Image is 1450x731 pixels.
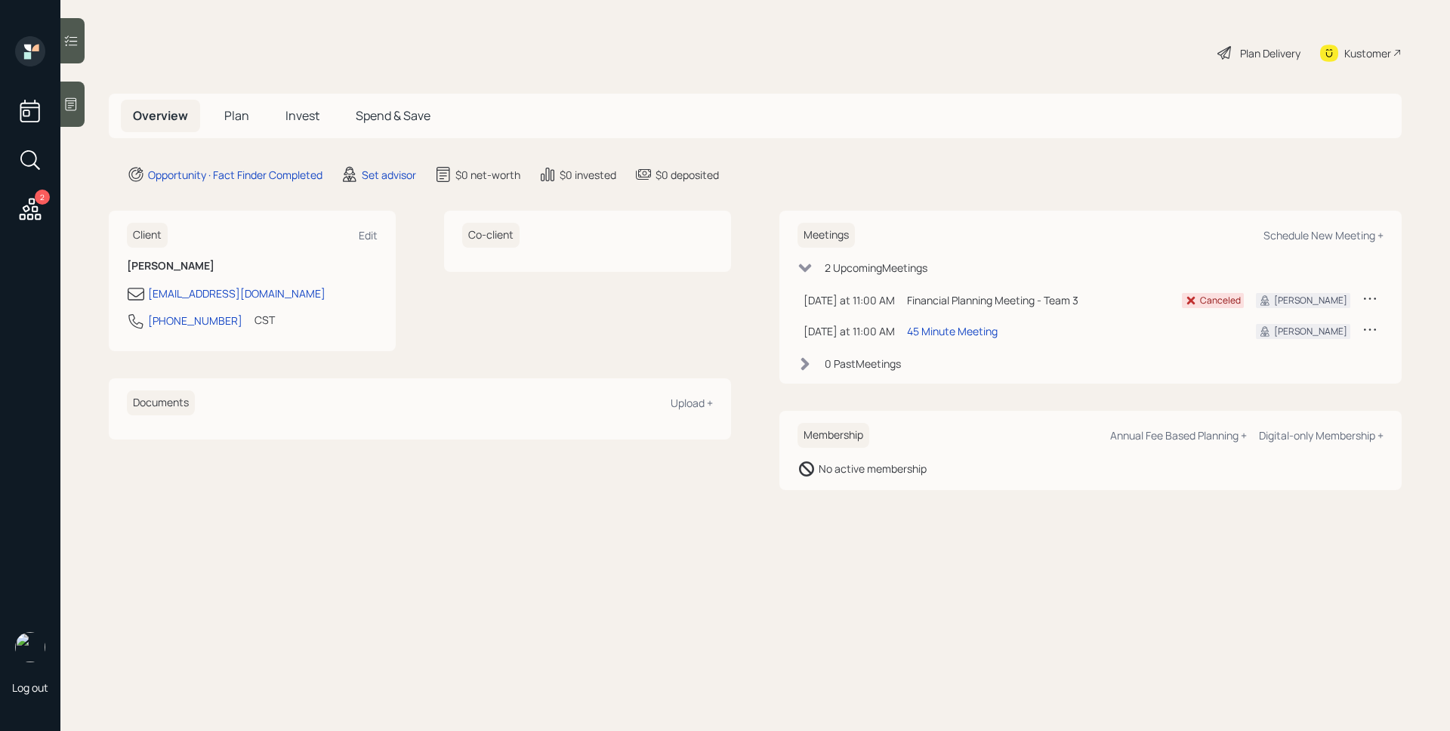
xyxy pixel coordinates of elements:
span: Overview [133,107,188,124]
div: No active membership [819,461,927,477]
div: Opportunity · Fact Finder Completed [148,167,322,183]
div: [EMAIL_ADDRESS][DOMAIN_NAME] [148,285,325,301]
div: Digital-only Membership + [1259,428,1384,443]
h6: Client [127,223,168,248]
div: 45 Minute Meeting [907,323,998,339]
span: Invest [285,107,319,124]
div: 2 [35,190,50,205]
div: Annual Fee Based Planning + [1110,428,1247,443]
div: Edit [359,228,378,242]
div: $0 net-worth [455,167,520,183]
div: [PERSON_NAME] [1274,294,1347,307]
h6: Documents [127,390,195,415]
h6: Co-client [462,223,520,248]
div: Log out [12,680,48,695]
div: $0 deposited [656,167,719,183]
div: 2 Upcoming Meeting s [825,260,927,276]
div: $0 invested [560,167,616,183]
h6: Membership [797,423,869,448]
div: [DATE] at 11:00 AM [804,323,895,339]
span: Plan [224,107,249,124]
h6: [PERSON_NAME] [127,260,378,273]
div: CST [255,312,275,328]
div: Kustomer [1344,45,1391,61]
h6: Meetings [797,223,855,248]
div: Financial Planning Meeting - Team 3 [907,292,1170,308]
span: Spend & Save [356,107,430,124]
div: [DATE] at 11:00 AM [804,292,895,308]
div: Set advisor [362,167,416,183]
div: [PERSON_NAME] [1274,325,1347,338]
div: [PHONE_NUMBER] [148,313,242,328]
div: 0 Past Meeting s [825,356,901,372]
div: Plan Delivery [1240,45,1300,61]
div: Upload + [671,396,713,410]
div: Schedule New Meeting + [1263,228,1384,242]
img: james-distasi-headshot.png [15,632,45,662]
div: Canceled [1200,294,1241,307]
